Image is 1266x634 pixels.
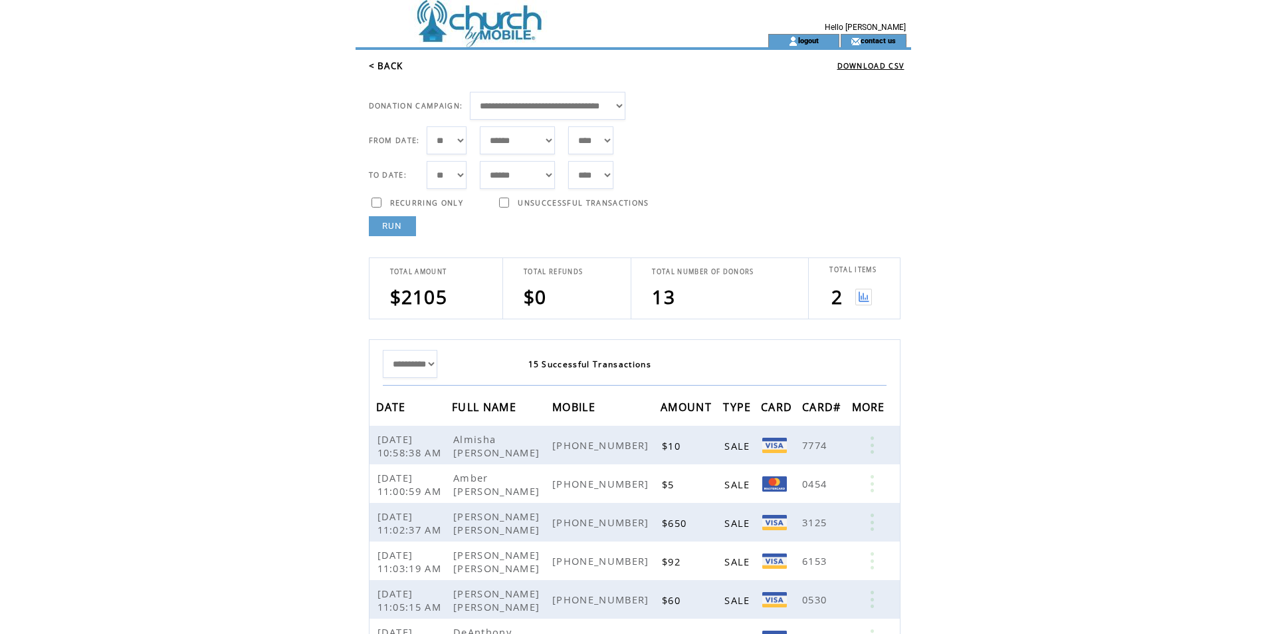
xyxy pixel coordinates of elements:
[662,555,684,568] span: $92
[552,554,653,567] span: [PHONE_NUMBER]
[831,284,843,309] span: 2
[552,477,653,490] span: [PHONE_NUMBER]
[724,516,753,530] span: SALE
[528,359,652,370] span: 15 Successful Transactions
[802,438,830,452] span: 7774
[390,198,464,208] span: RECURRING ONLY
[453,548,543,575] span: [PERSON_NAME] [PERSON_NAME]
[376,402,409,410] a: DATE
[837,61,904,71] a: DOWNLOAD CSV
[377,432,445,459] span: [DATE] 10:58:38 AM
[762,592,787,607] img: Visa
[761,396,795,421] span: CARD
[762,476,787,492] img: Mastercard
[524,267,583,276] span: TOTAL REFUNDS
[390,267,447,276] span: TOTAL AMOUNT
[552,516,653,529] span: [PHONE_NUMBER]
[723,396,754,421] span: TYPE
[377,587,445,613] span: [DATE] 11:05:15 AM
[369,216,416,236] a: RUN
[452,396,520,421] span: FULL NAME
[724,555,753,568] span: SALE
[802,554,830,567] span: 6153
[802,477,830,490] span: 0454
[369,136,420,145] span: FROM DATE:
[552,396,599,421] span: MOBILE
[852,396,889,421] span: MORE
[724,593,753,607] span: SALE
[762,554,787,569] img: Visa
[377,471,445,498] span: [DATE] 11:00:59 AM
[723,402,754,410] a: TYPE
[662,439,684,452] span: $10
[762,438,787,453] img: Visa
[652,284,675,309] span: 13
[453,587,543,613] span: [PERSON_NAME] [PERSON_NAME]
[724,439,753,452] span: SALE
[518,198,649,208] span: UNSUCCESSFUL TRANSACTIONS
[552,593,653,606] span: [PHONE_NUMBER]
[662,516,690,530] span: $650
[552,402,599,410] a: MOBILE
[761,402,795,410] a: CARD
[377,510,445,536] span: [DATE] 11:02:37 AM
[861,36,896,45] a: contact us
[377,548,445,575] span: [DATE] 11:03:19 AM
[552,438,653,452] span: [PHONE_NUMBER]
[802,516,830,529] span: 3125
[829,265,877,274] span: TOTAL ITEMS
[652,267,754,276] span: TOTAL NUMBER OF DONORS
[390,284,448,309] span: $2105
[798,36,819,45] a: logout
[524,284,547,309] span: $0
[661,402,715,410] a: AMOUNT
[851,36,861,47] img: contact_us_icon.gif
[453,510,543,536] span: [PERSON_NAME] [PERSON_NAME]
[855,289,872,305] img: View graph
[369,101,463,110] span: DONATION CAMPAIGN:
[762,515,787,530] img: Visa
[802,402,845,410] a: CARD#
[661,396,715,421] span: AMOUNT
[802,593,830,606] span: 0530
[662,593,684,607] span: $60
[662,478,678,491] span: $5
[825,23,906,32] span: Hello [PERSON_NAME]
[376,396,409,421] span: DATE
[453,432,543,459] span: Almisha [PERSON_NAME]
[802,396,845,421] span: CARD#
[453,471,543,498] span: Amber [PERSON_NAME]
[452,402,520,410] a: FULL NAME
[369,60,403,72] a: < BACK
[369,170,407,180] span: TO DATE:
[788,36,798,47] img: account_icon.gif
[724,478,753,491] span: SALE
